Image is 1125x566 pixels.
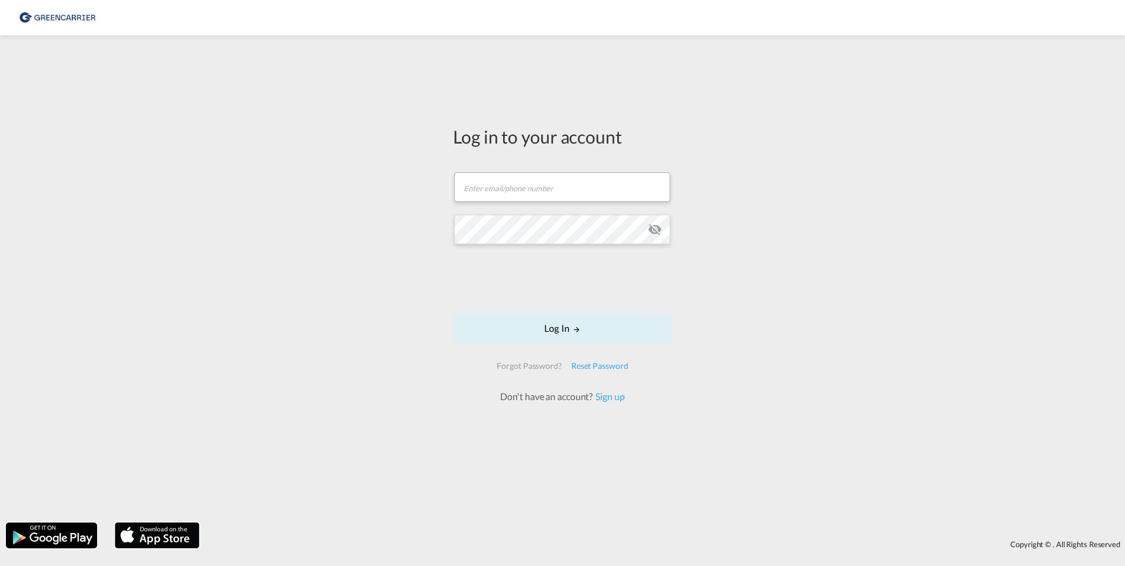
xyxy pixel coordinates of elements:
[205,534,1125,554] div: Copyright © . All Rights Reserved
[492,355,566,377] div: Forgot Password?
[18,5,97,31] img: 8cf206808afe11efa76fcd1e3d746489.png
[5,521,98,550] img: google.png
[453,314,672,343] button: LOGIN
[454,172,670,202] input: Enter email/phone number
[114,521,201,550] img: apple.png
[473,256,652,302] iframe: reCAPTCHA
[593,391,624,402] a: Sign up
[648,222,662,237] md-icon: icon-eye-off
[567,355,633,377] div: Reset Password
[453,124,672,149] div: Log in to your account
[487,390,637,403] div: Don't have an account?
